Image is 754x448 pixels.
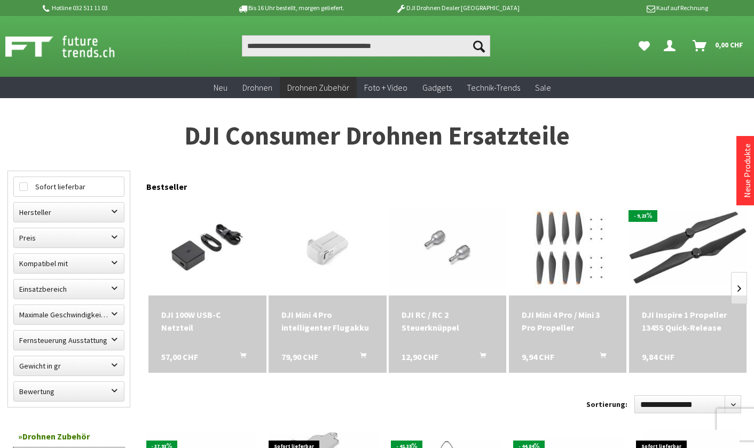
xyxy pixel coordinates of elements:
img: DJI 100W USB-C Netzteil [148,209,266,287]
span: Technik-Trends [467,82,520,93]
a: Dein Konto [659,35,684,57]
span: 0,00 CHF [715,36,743,53]
span: 9,94 CHF [522,350,554,363]
input: Produkt, Marke, Kategorie, EAN, Artikelnummer… [242,35,490,57]
label: Sofort lieferbar [14,177,124,196]
div: DJI Mini 4 Pro intelligenter Flugakku [281,308,373,334]
div: DJI RC / RC 2 Steuerknüppel [402,308,493,334]
button: In den Warenkorb [587,350,612,364]
span: Sale [535,82,551,93]
p: Kauf auf Rechnung [541,2,708,14]
a: DJI 100W USB-C Netzteil 57,00 CHF In den Warenkorb [161,308,253,334]
a: DJI Inspire 1 Propeller 1345S Quick-Release 9,84 CHF [642,308,734,334]
label: Einsatzbereich [14,279,124,299]
a: DJI Mini 4 Pro intelligenter Flugakku 79,90 CHF In den Warenkorb [281,308,373,334]
label: Sortierung: [586,396,627,413]
button: In den Warenkorb [467,350,492,364]
label: Maximale Geschwindigkeit in km/h [14,305,124,324]
label: Fernsteuerung Ausstattung [14,331,124,350]
div: DJI Mini 4 Pro / Mini 3 Pro Propeller [522,308,614,334]
p: Hotline 032 511 11 03 [41,2,207,14]
a: DJI Mini 4 Pro / Mini 3 Pro Propeller 9,94 CHF In den Warenkorb [522,308,614,334]
img: DJI Mini 4 Pro / Mini 3 Pro Propeller [509,201,626,294]
span: 12,90 CHF [402,350,438,363]
span: Drohnen [242,82,272,93]
div: Bestseller [146,171,747,197]
button: In den Warenkorb [227,350,253,364]
span: Gadgets [422,82,452,93]
label: Gewicht in gr [14,356,124,375]
img: Shop Futuretrends - zur Startseite wechseln [5,33,138,60]
a: Neue Produkte [742,143,752,198]
p: Bis 16 Uhr bestellt, morgen geliefert. [207,2,374,14]
span: Foto + Video [364,82,407,93]
span: 79,90 CHF [281,350,318,363]
a: Warenkorb [688,35,749,57]
span: 9,84 CHF [642,350,674,363]
label: Bewertung [14,382,124,401]
h1: DJI Consumer Drohnen Ersatzteile [7,123,747,149]
a: Drohnen Zubehör [13,426,125,447]
a: Drohnen Zubehör [280,77,357,99]
a: Foto + Video [357,77,415,99]
button: Suchen [468,35,490,57]
a: Meine Favoriten [633,35,655,57]
label: Hersteller [14,203,124,222]
div: DJI 100W USB-C Netzteil [161,308,253,334]
label: Kompatibel mit [14,254,124,273]
a: Technik-Trends [459,77,528,99]
span: 57,00 CHF [161,350,198,363]
a: Neu [206,77,235,99]
a: Gadgets [415,77,459,99]
span: Drohnen Zubehör [287,82,349,93]
button: In den Warenkorb [347,350,373,364]
div: DJI Inspire 1 Propeller 1345S Quick-Release [642,308,734,334]
img: DJI Inspire 1 Propeller 1345S Quick-Release [629,211,747,283]
img: DJI RC / RC 2 Steuerknüppel [389,209,506,287]
a: DJI RC / RC 2 Steuerknüppel 12,90 CHF In den Warenkorb [402,308,493,334]
a: Sale [528,77,559,99]
p: DJI Drohnen Dealer [GEOGRAPHIC_DATA] [374,2,541,14]
span: Neu [214,82,227,93]
img: DJI Mini 4 Pro intelligenter Flugakku [269,201,386,294]
a: Drohnen [235,77,280,99]
label: Preis [14,228,124,247]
